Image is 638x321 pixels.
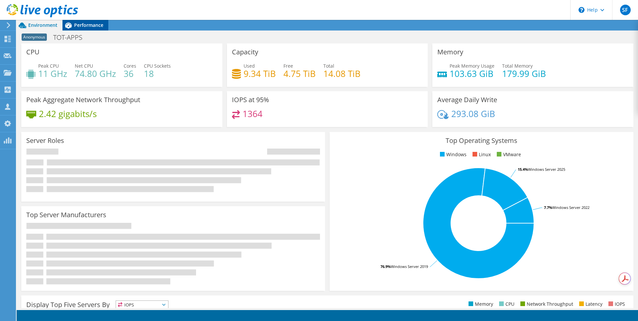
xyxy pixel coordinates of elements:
h4: 36 [124,70,136,77]
tspan: Windows Server 2019 [391,264,428,269]
li: Windows [438,151,467,158]
span: Free [283,63,293,69]
h3: Capacity [232,48,258,56]
span: Total [323,63,334,69]
h1: TOT-APPS [50,34,93,41]
h4: 1364 [243,110,263,117]
tspan: Windows Server 2025 [528,167,565,172]
li: CPU [497,300,514,308]
span: Total Memory [502,63,533,69]
li: Memory [467,300,493,308]
h3: Average Daily Write [437,96,497,103]
span: Performance [74,22,103,28]
h3: IOPS at 95% [232,96,269,103]
span: Environment [28,22,57,28]
h3: CPU [26,48,40,56]
h4: 74.80 GHz [75,70,116,77]
span: Peak Memory Usage [450,63,494,69]
h4: 2.42 gigabits/s [39,110,97,117]
h4: 18 [144,70,171,77]
h4: 179.99 GiB [502,70,546,77]
span: Anonymous [22,33,47,41]
tspan: 15.4% [518,167,528,172]
span: Net CPU [75,63,93,69]
h4: 4.75 TiB [283,70,316,77]
tspan: 7.7% [544,205,552,210]
h3: Server Roles [26,137,64,144]
span: Cores [124,63,136,69]
h3: Memory [437,48,463,56]
li: Network Throughput [519,300,573,308]
h4: 293.08 GiB [451,110,495,117]
h4: 103.63 GiB [450,70,494,77]
li: VMware [495,151,521,158]
h4: 9.34 TiB [244,70,276,77]
li: Linux [471,151,491,158]
h3: Top Operating Systems [335,137,628,144]
li: Latency [578,300,602,308]
h3: Peak Aggregate Network Throughput [26,96,140,103]
span: CPU Sockets [144,63,171,69]
tspan: Windows Server 2022 [552,205,589,210]
span: SF [620,5,631,15]
span: Used [244,63,255,69]
h4: 14.08 TiB [323,70,361,77]
h4: 11 GHz [38,70,67,77]
span: Peak CPU [38,63,59,69]
tspan: 76.9% [380,264,391,269]
span: IOPS [116,301,168,309]
h3: Top Server Manufacturers [26,211,106,219]
li: IOPS [607,300,625,308]
svg: \n [579,7,585,13]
